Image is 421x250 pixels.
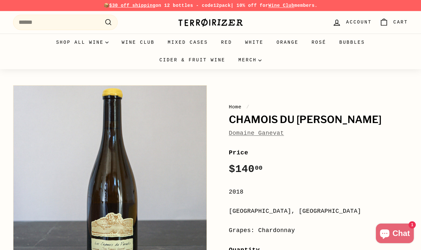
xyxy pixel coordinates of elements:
[229,226,408,235] div: Grapes: Chardonnay
[229,130,284,136] a: Domaine Ganevat
[161,34,214,51] a: Mixed Cases
[50,34,115,51] summary: Shop all wine
[232,51,268,69] summary: Merch
[229,207,408,216] div: [GEOGRAPHIC_DATA], [GEOGRAPHIC_DATA]
[374,224,416,245] inbox-online-store-chat: Shopify online store chat
[115,34,161,51] a: Wine Club
[153,51,232,69] a: Cider & Fruit Wine
[305,34,333,51] a: Rosé
[244,104,251,110] span: /
[13,2,408,9] p: 📦 on 12 bottles - code | 10% off for members.
[376,13,412,32] a: Cart
[109,3,156,8] span: $30 off shipping
[239,34,270,51] a: White
[328,13,376,32] a: Account
[229,114,408,125] h1: Chamois Du [PERSON_NAME]
[229,148,408,158] label: Price
[229,103,408,111] nav: breadcrumbs
[346,19,372,26] span: Account
[229,104,242,110] a: Home
[270,34,305,51] a: Orange
[255,164,263,172] sup: 00
[393,19,408,26] span: Cart
[213,3,231,8] strong: 12pack
[229,163,263,175] span: $140
[214,34,239,51] a: Red
[333,34,371,51] a: Bubbles
[229,187,408,197] div: 2018
[268,3,295,8] a: Wine Club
